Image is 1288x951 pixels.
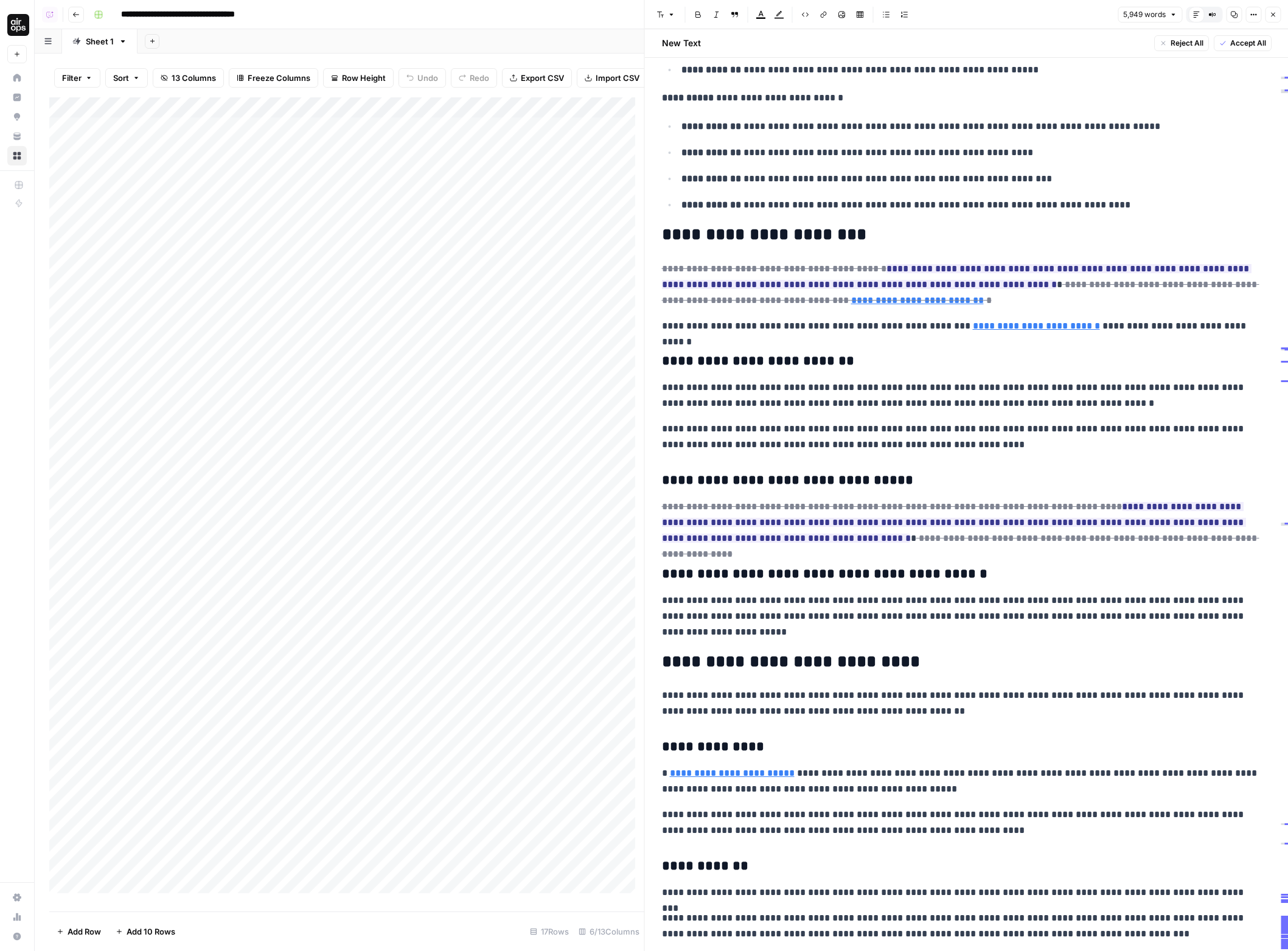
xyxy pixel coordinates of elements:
a: Usage [7,907,27,927]
a: Browse [7,146,27,165]
button: Reject All [1154,35,1208,51]
span: Reject All [1170,38,1203,49]
span: Row Height [342,72,386,84]
button: Add Row [49,922,108,941]
a: Settings [7,888,27,907]
button: Freeze Columns [229,68,318,88]
button: Filter [54,68,100,88]
span: Add 10 Rows [127,925,175,938]
span: Accept All [1230,38,1265,49]
button: Add 10 Rows [108,922,183,941]
span: Add Row [68,925,101,938]
div: 6/13 Columns [574,922,644,941]
span: Redo [470,72,489,84]
button: Sort [105,68,148,88]
a: Insights [7,88,27,107]
button: 13 Columns [153,68,224,88]
span: 13 Columns [172,72,216,84]
span: Import CSV [596,72,639,84]
button: Export CSV [502,68,572,88]
span: Undo [417,72,438,84]
button: 5,949 words [1118,7,1182,23]
span: Filter [62,72,82,84]
button: Help + Support [7,927,27,946]
span: Sort [113,72,129,84]
div: Sheet 1 [86,35,114,47]
div: 17 Rows [525,922,574,941]
a: Home [7,68,27,88]
span: Export CSV [521,72,564,84]
button: Undo [399,68,446,88]
span: Freeze Columns [248,72,310,84]
a: Sheet 1 [62,29,138,54]
a: Opportunities [7,107,27,127]
button: Accept All [1213,35,1271,51]
span: 5,949 words [1123,9,1166,20]
img: AirOps Administrative Logo [7,14,29,36]
button: Workspace: AirOps Administrative [7,10,27,40]
button: Row Height [323,68,394,88]
h2: New Text [662,37,701,49]
a: Your Data [7,127,27,146]
button: Redo [451,68,497,88]
button: Import CSV [577,68,647,88]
